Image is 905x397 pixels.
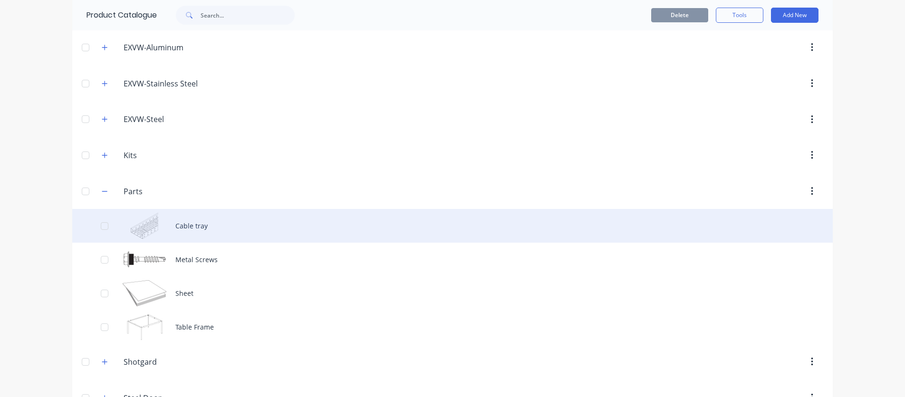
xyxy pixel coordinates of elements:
input: Enter category name [124,186,236,197]
input: Enter category name [124,113,236,125]
input: Search... [201,6,295,25]
div: SheetSheet [72,276,833,310]
button: Add New [771,8,818,23]
input: Enter category name [124,150,236,161]
input: Enter category name [124,42,236,53]
input: Enter category name [124,78,236,89]
button: Tools [716,8,763,23]
button: Delete [651,8,708,22]
div: Metal ScrewsMetal Screws [72,243,833,276]
div: Table FrameTable Frame [72,310,833,344]
input: Enter category name [124,356,236,368]
div: Cable trayCable tray [72,209,833,243]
